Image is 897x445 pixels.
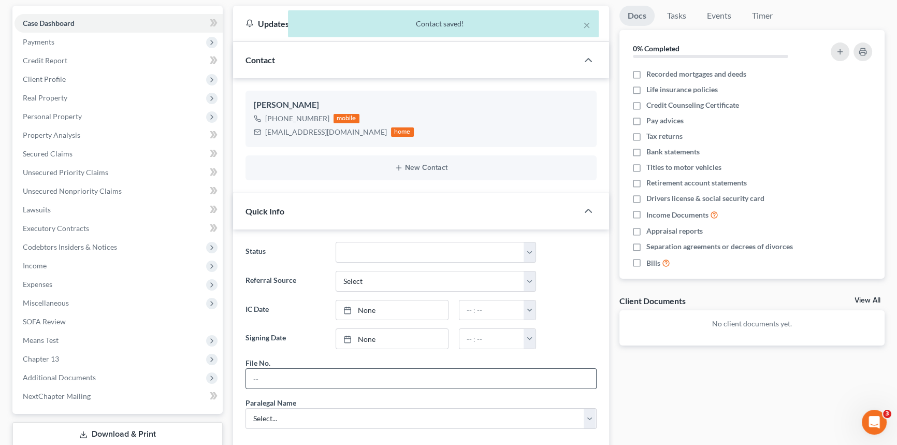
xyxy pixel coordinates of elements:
[15,219,223,238] a: Executory Contracts
[254,164,588,172] button: New Contact
[240,328,330,349] label: Signing Date
[646,147,700,157] span: Bank statements
[646,100,739,110] span: Credit Counseling Certificate
[23,149,73,158] span: Secured Claims
[265,113,329,124] div: [PHONE_NUMBER]
[245,55,275,65] span: Contact
[459,329,525,349] input: -- : --
[883,410,891,418] span: 3
[15,387,223,406] a: NextChapter Mailing
[245,397,296,408] div: Paralegal Name
[744,6,781,26] a: Timer
[23,280,52,289] span: Expenses
[245,206,284,216] span: Quick Info
[15,163,223,182] a: Unsecured Priority Claims
[23,93,67,102] span: Real Property
[240,242,330,263] label: Status
[23,37,54,46] span: Payments
[23,298,69,307] span: Miscellaneous
[646,131,683,141] span: Tax returns
[23,354,59,363] span: Chapter 13
[23,224,89,233] span: Executory Contracts
[659,6,695,26] a: Tasks
[15,51,223,70] a: Credit Report
[583,19,590,31] button: ×
[646,178,747,188] span: Retirement account statements
[699,6,740,26] a: Events
[646,69,746,79] span: Recorded mortgages and deeds
[254,99,588,111] div: [PERSON_NAME]
[646,241,793,252] span: Separation agreements or decrees of divorces
[23,242,117,251] span: Codebtors Insiders & Notices
[646,162,721,173] span: Titles to motor vehicles
[459,300,525,320] input: -- : --
[646,226,703,236] span: Appraisal reports
[240,300,330,321] label: IC Date
[23,75,66,83] span: Client Profile
[646,116,684,126] span: Pay advices
[628,319,877,329] p: No client documents yet.
[23,168,108,177] span: Unsecured Priority Claims
[23,336,59,344] span: Means Test
[619,6,655,26] a: Docs
[265,127,387,137] div: [EMAIL_ADDRESS][DOMAIN_NAME]
[334,114,359,123] div: mobile
[23,131,80,139] span: Property Analysis
[240,271,330,292] label: Referral Source
[23,186,122,195] span: Unsecured Nonpriority Claims
[646,258,660,268] span: Bills
[336,329,447,349] a: None
[646,210,708,220] span: Income Documents
[23,261,47,270] span: Income
[15,312,223,331] a: SOFA Review
[23,392,91,400] span: NextChapter Mailing
[862,410,887,435] iframe: Intercom live chat
[646,84,718,95] span: Life insurance policies
[15,126,223,145] a: Property Analysis
[336,300,447,320] a: None
[646,193,764,204] span: Drivers license & social security card
[23,205,51,214] span: Lawsuits
[23,112,82,121] span: Personal Property
[15,182,223,200] a: Unsecured Nonpriority Claims
[855,297,880,304] a: View All
[23,317,66,326] span: SOFA Review
[633,44,679,53] strong: 0% Completed
[296,19,590,29] div: Contact saved!
[23,56,67,65] span: Credit Report
[619,295,686,306] div: Client Documents
[15,145,223,163] a: Secured Claims
[245,357,270,368] div: File No.
[23,373,96,382] span: Additional Documents
[15,200,223,219] a: Lawsuits
[391,127,414,137] div: home
[246,369,596,389] input: --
